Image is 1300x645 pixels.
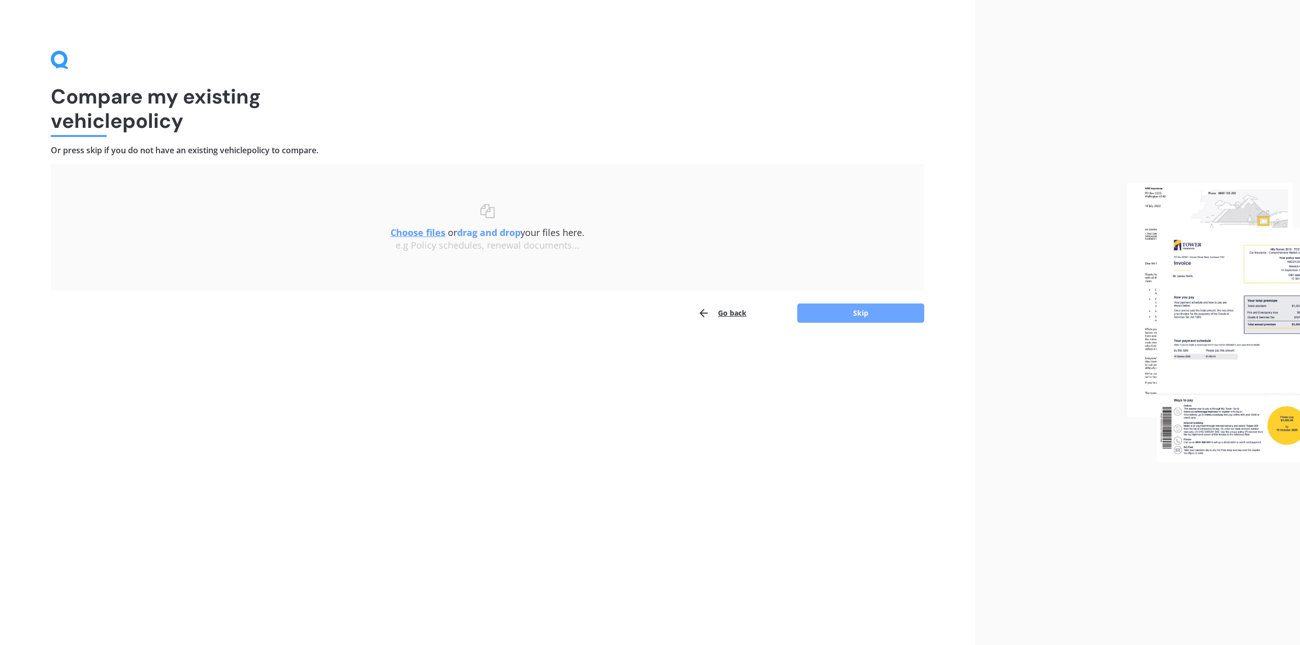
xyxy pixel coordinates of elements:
u: Choose files [391,226,445,239]
h1: Compare my existing vehicle policy [51,84,924,133]
button: Go back [698,303,746,323]
img: files.webp [1127,183,1300,462]
h4: Or press skip if you do not have an existing vehicle policy to compare. [51,145,924,156]
button: Skip [797,303,924,323]
b: drag and drop [457,226,521,239]
span: or your files here. [391,226,584,239]
div: e.g Policy schedules, renewal documents... [71,240,904,251]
